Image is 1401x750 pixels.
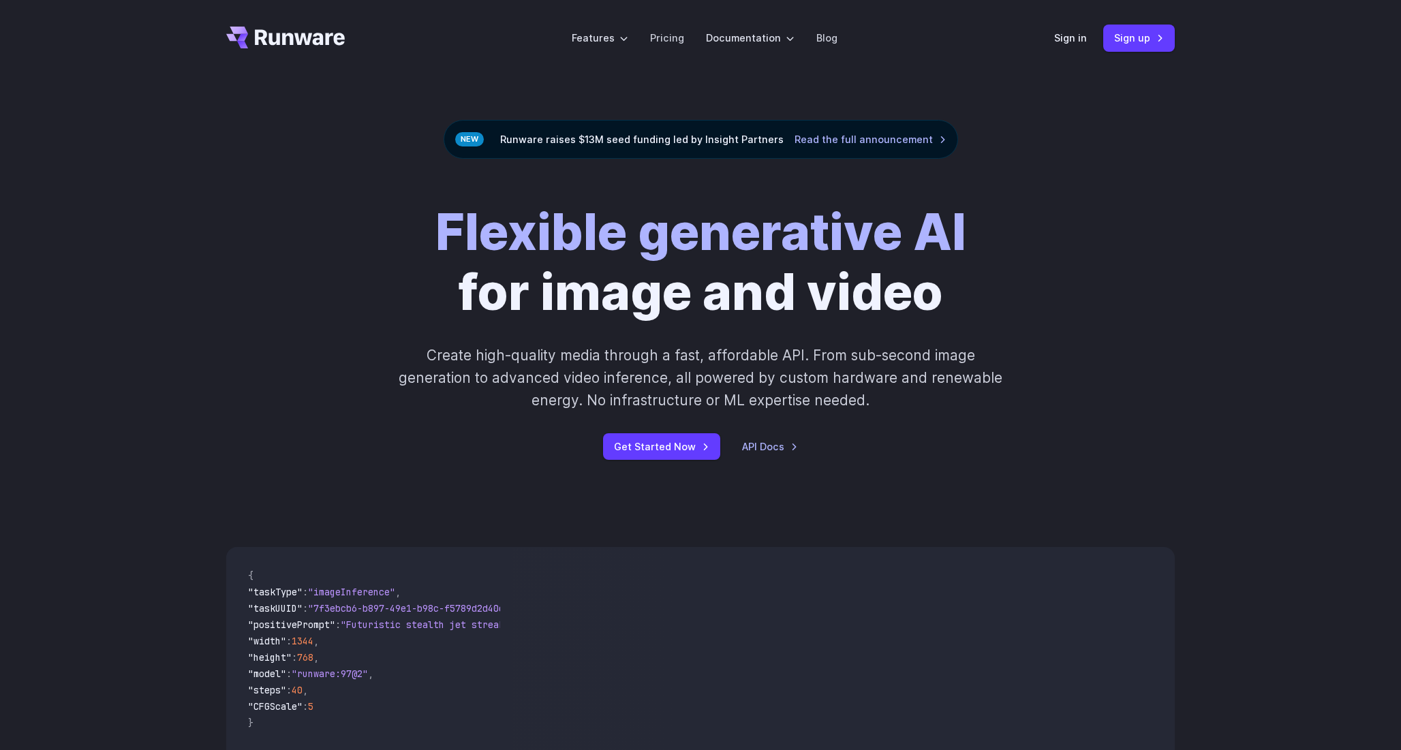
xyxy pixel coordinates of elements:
[313,651,319,663] span: ,
[292,635,313,647] span: 1344
[303,700,308,713] span: :
[435,202,966,322] h1: for image and video
[1054,30,1087,46] a: Sign in
[308,586,395,598] span: "imageInference"
[1103,25,1175,51] a: Sign up
[444,120,958,159] div: Runware raises $13M seed funding led by Insight Partners
[297,651,313,663] span: 768
[248,619,335,631] span: "positivePrompt"
[248,569,253,582] span: {
[248,668,286,680] span: "model"
[435,202,966,262] strong: Flexible generative AI
[248,651,292,663] span: "height"
[303,602,308,614] span: :
[341,619,837,631] span: "Futuristic stealth jet streaking through a neon-lit cityscape with glowing purple exhaust"
[292,651,297,663] span: :
[286,668,292,680] span: :
[303,684,308,696] span: ,
[248,635,286,647] span: "width"
[303,586,308,598] span: :
[248,602,303,614] span: "taskUUID"
[292,668,368,680] span: "runware:97@2"
[248,586,303,598] span: "taskType"
[706,30,795,46] label: Documentation
[248,717,253,729] span: }
[368,668,373,680] span: ,
[286,635,292,647] span: :
[335,619,341,631] span: :
[572,30,628,46] label: Features
[397,344,1004,412] p: Create high-quality media through a fast, affordable API. From sub-second image generation to adv...
[742,439,798,454] a: API Docs
[248,700,303,713] span: "CFGScale"
[286,684,292,696] span: :
[226,27,345,48] a: Go to /
[816,30,837,46] a: Blog
[395,586,401,598] span: ,
[313,635,319,647] span: ,
[308,602,515,614] span: "7f3ebcb6-b897-49e1-b98c-f5789d2d40d7"
[248,684,286,696] span: "steps"
[308,700,313,713] span: 5
[650,30,684,46] a: Pricing
[292,684,303,696] span: 40
[795,131,946,147] a: Read the full announcement
[603,433,720,460] a: Get Started Now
